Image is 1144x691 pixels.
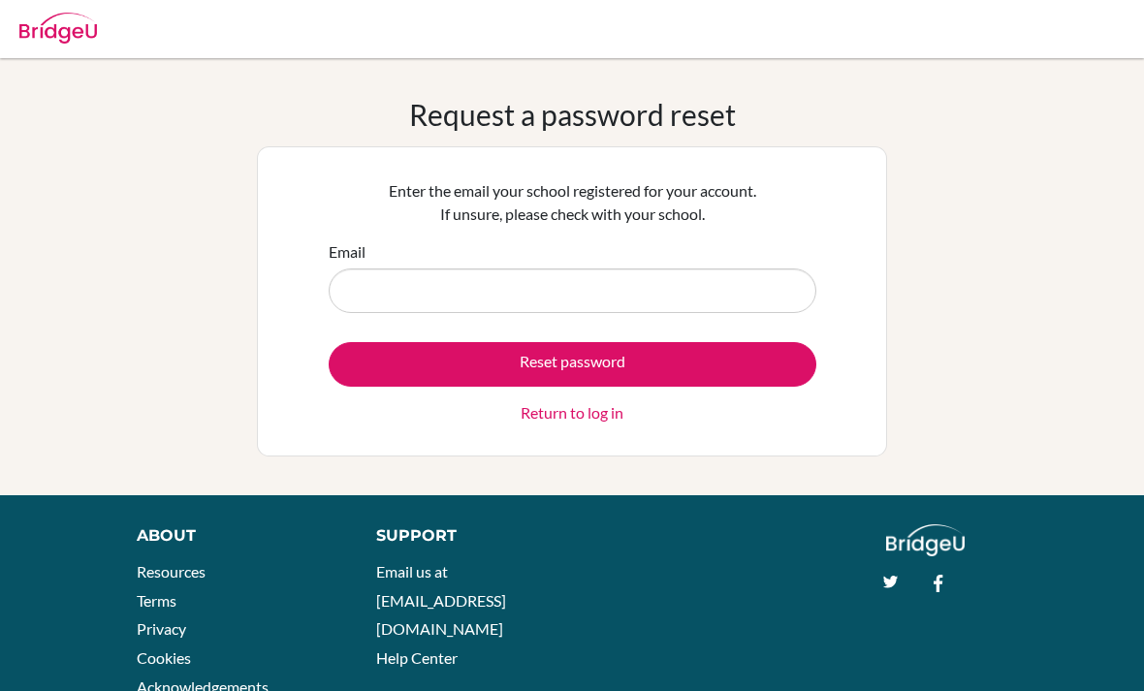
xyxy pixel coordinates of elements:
div: Support [376,524,554,548]
p: Enter the email your school registered for your account. If unsure, please check with your school. [329,179,816,226]
label: Email [329,240,365,264]
img: Bridge-U [19,13,97,44]
a: Privacy [137,619,186,638]
button: Reset password [329,342,816,387]
a: Terms [137,591,176,610]
div: About [137,524,333,548]
a: Return to log in [521,401,623,424]
a: Resources [137,562,206,581]
a: Cookies [137,648,191,667]
a: Help Center [376,648,458,667]
a: Email us at [EMAIL_ADDRESS][DOMAIN_NAME] [376,562,506,638]
img: logo_white@2x-f4f0deed5e89b7ecb1c2cc34c3e3d731f90f0f143d5ea2071677605dd97b5244.png [886,524,965,556]
h1: Request a password reset [409,97,736,132]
